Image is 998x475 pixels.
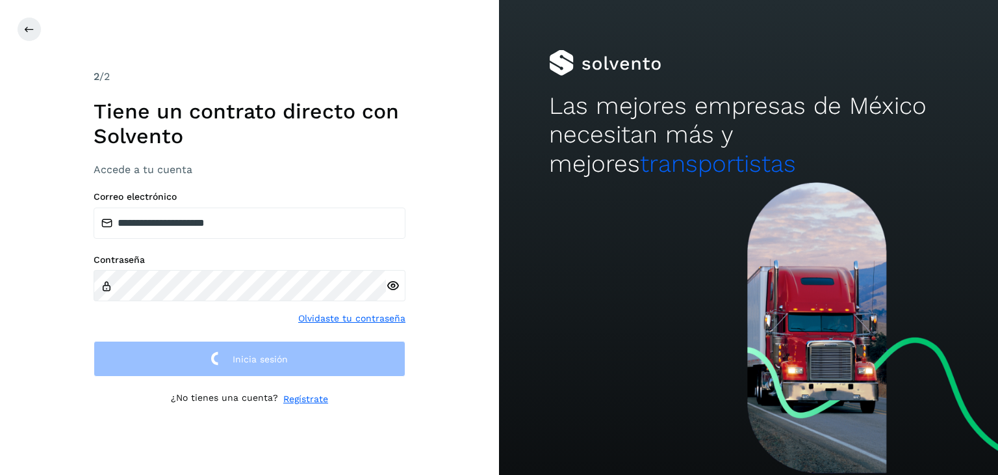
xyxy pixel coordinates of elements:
a: Regístrate [283,392,328,406]
span: transportistas [640,150,796,178]
h3: Accede a tu cuenta [94,163,405,176]
a: Olvidaste tu contraseña [298,312,405,325]
label: Correo electrónico [94,191,405,202]
span: 2 [94,70,99,83]
h2: Las mejores empresas de México necesitan más y mejores [549,92,948,178]
span: Inicia sesión [233,355,288,364]
p: ¿No tienes una cuenta? [171,392,278,406]
div: /2 [94,69,405,85]
button: Inicia sesión [94,341,405,377]
h1: Tiene un contrato directo con Solvento [94,99,405,149]
label: Contraseña [94,254,405,265]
